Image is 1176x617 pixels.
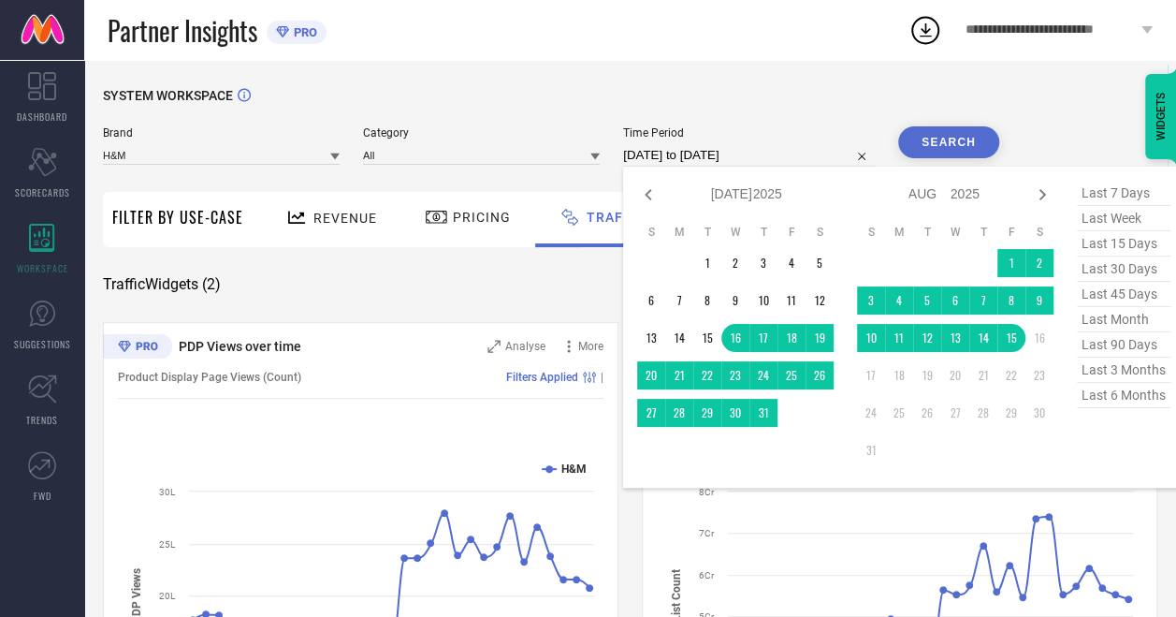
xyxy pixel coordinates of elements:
span: last 45 days [1077,282,1170,307]
span: FWD [34,489,51,503]
span: last 3 months [1077,358,1170,383]
td: Thu Jul 24 2025 [749,361,777,389]
div: Open download list [908,13,942,47]
td: Wed Aug 06 2025 [941,286,969,315]
td: Sun Jul 20 2025 [637,361,665,389]
span: Pricing [453,210,511,225]
th: Thursday [749,225,777,240]
td: Fri Aug 01 2025 [997,249,1025,277]
td: Thu Jul 03 2025 [749,249,777,277]
td: Fri Jul 11 2025 [777,286,806,315]
th: Wednesday [941,225,969,240]
th: Friday [777,225,806,240]
span: SYSTEM WORKSPACE [103,88,233,103]
td: Sun Jul 13 2025 [637,324,665,352]
th: Saturday [1025,225,1053,240]
td: Wed Aug 27 2025 [941,399,969,427]
text: 25L [159,539,176,550]
td: Sun Jul 27 2025 [637,399,665,427]
span: | [601,371,603,384]
td: Thu Aug 28 2025 [969,399,997,427]
td: Fri Aug 22 2025 [997,361,1025,389]
span: WORKSPACE [17,261,68,275]
td: Fri Aug 08 2025 [997,286,1025,315]
td: Mon Aug 04 2025 [885,286,913,315]
td: Mon Jul 14 2025 [665,324,693,352]
span: Partner Insights [108,11,257,50]
span: Revenue [313,211,377,226]
span: Category [363,126,600,140]
td: Wed Aug 20 2025 [941,361,969,389]
td: Thu Aug 21 2025 [969,361,997,389]
text: H&M [561,463,587,476]
div: Next month [1031,184,1053,206]
td: Sat Aug 30 2025 [1025,399,1053,427]
th: Friday [997,225,1025,240]
td: Tue Jul 08 2025 [693,286,721,315]
td: Wed Jul 16 2025 [721,324,749,352]
input: Select time period [623,144,875,167]
td: Wed Jul 30 2025 [721,399,749,427]
th: Tuesday [693,225,721,240]
td: Sun Jul 06 2025 [637,286,665,315]
span: last 30 days [1077,257,1170,282]
span: DASHBOARD [17,110,67,124]
td: Mon Aug 25 2025 [885,399,913,427]
td: Wed Jul 23 2025 [721,361,749,389]
td: Thu Jul 17 2025 [749,324,777,352]
text: 7Cr [699,528,715,538]
td: Thu Jul 31 2025 [749,399,777,427]
td: Tue Jul 01 2025 [693,249,721,277]
div: Previous month [637,184,660,206]
td: Sat Jul 05 2025 [806,249,834,277]
td: Tue Aug 05 2025 [913,286,941,315]
th: Monday [665,225,693,240]
span: Product Display Page Views (Count) [118,371,301,384]
span: Filters Applied [506,371,578,384]
span: last month [1077,307,1170,332]
div: Premium [103,334,172,362]
span: last 6 months [1077,383,1170,408]
th: Sunday [637,225,665,240]
th: Thursday [969,225,997,240]
td: Sat Jul 26 2025 [806,361,834,389]
td: Sun Aug 10 2025 [857,324,885,352]
td: Fri Jul 25 2025 [777,361,806,389]
span: Brand [103,126,340,140]
td: Sun Aug 31 2025 [857,436,885,464]
span: Traffic [587,210,646,225]
td: Mon Jul 21 2025 [665,361,693,389]
td: Sat Aug 23 2025 [1025,361,1053,389]
td: Mon Jul 28 2025 [665,399,693,427]
td: Mon Aug 11 2025 [885,324,913,352]
td: Thu Jul 10 2025 [749,286,777,315]
span: More [578,340,603,353]
td: Sat Jul 12 2025 [806,286,834,315]
td: Tue Aug 19 2025 [913,361,941,389]
text: 8Cr [699,487,715,497]
td: Mon Aug 18 2025 [885,361,913,389]
td: Sun Aug 24 2025 [857,399,885,427]
td: Tue Jul 29 2025 [693,399,721,427]
td: Tue Jul 15 2025 [693,324,721,352]
span: last 15 days [1077,231,1170,257]
span: Traffic Widgets ( 2 ) [103,275,221,294]
th: Tuesday [913,225,941,240]
span: last 7 days [1077,181,1170,206]
td: Sat Aug 02 2025 [1025,249,1053,277]
text: 20L [159,591,176,601]
text: 30L [159,487,176,497]
span: last week [1077,206,1170,231]
td: Mon Jul 07 2025 [665,286,693,315]
th: Saturday [806,225,834,240]
td: Fri Aug 29 2025 [997,399,1025,427]
td: Sat Jul 19 2025 [806,324,834,352]
th: Monday [885,225,913,240]
text: 6Cr [699,570,715,580]
span: PDP Views over time [179,339,301,354]
span: TRENDS [26,413,58,427]
th: Wednesday [721,225,749,240]
span: PRO [289,25,317,39]
td: Tue Aug 12 2025 [913,324,941,352]
td: Sat Aug 09 2025 [1025,286,1053,315]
